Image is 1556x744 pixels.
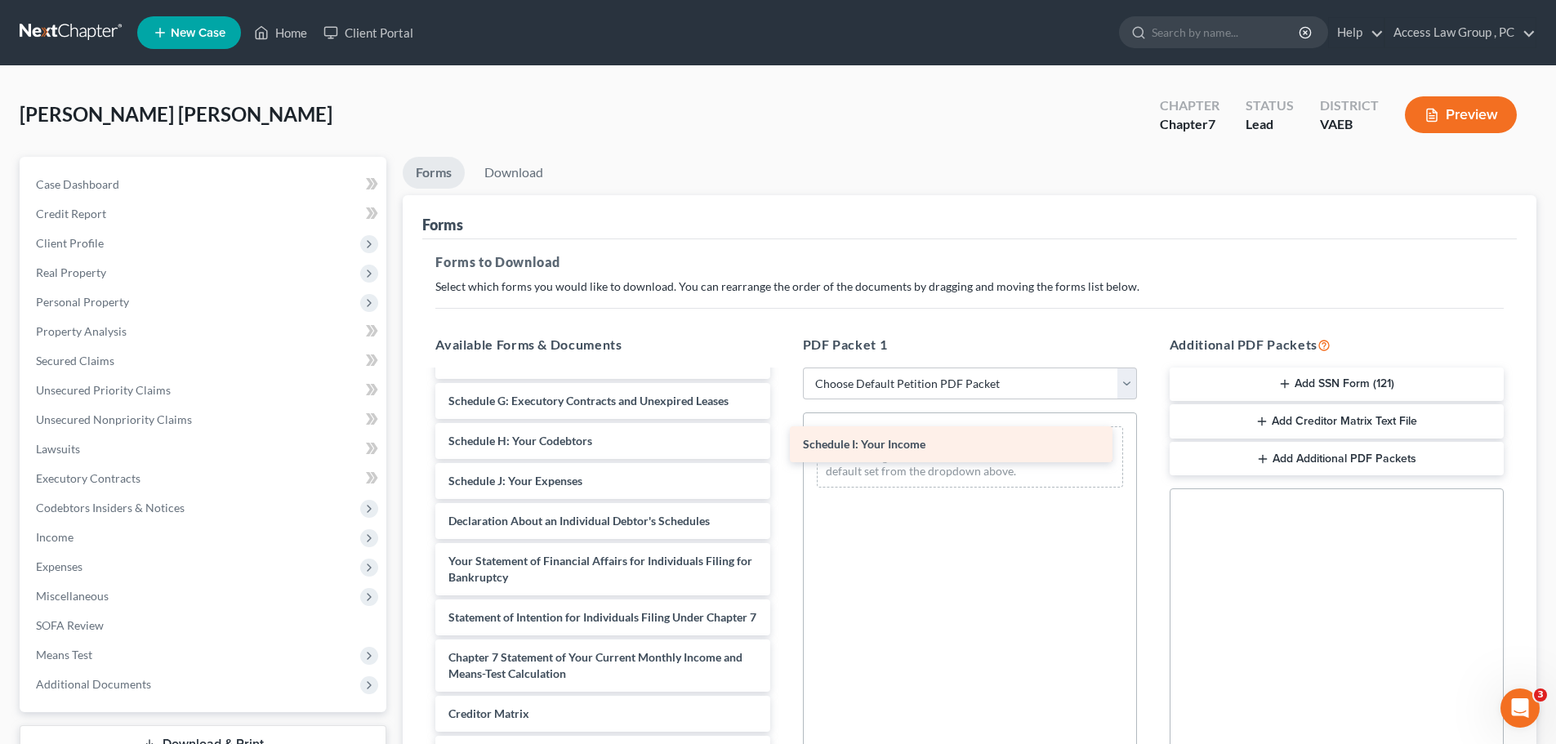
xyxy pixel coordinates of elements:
[1170,404,1504,439] button: Add Creditor Matrix Text File
[23,434,386,464] a: Lawsuits
[36,354,114,368] span: Secured Claims
[36,412,192,426] span: Unsecured Nonpriority Claims
[246,18,315,47] a: Home
[471,157,556,189] a: Download
[1320,115,1379,134] div: VAEB
[448,394,729,408] span: Schedule G: Executory Contracts and Unexpired Leases
[36,501,185,515] span: Codebtors Insiders & Notices
[1160,115,1219,134] div: Chapter
[36,471,140,485] span: Executory Contracts
[435,252,1504,272] h5: Forms to Download
[36,442,80,456] span: Lawsuits
[1329,18,1384,47] a: Help
[803,335,1137,354] h5: PDF Packet 1
[403,157,465,189] a: Forms
[422,215,463,234] div: Forms
[36,648,92,662] span: Means Test
[1385,18,1536,47] a: Access Law Group , PC
[36,589,109,603] span: Miscellaneous
[36,618,104,632] span: SOFA Review
[448,610,756,624] span: Statement of Intention for Individuals Filing Under Chapter 7
[36,324,127,338] span: Property Analysis
[36,207,106,221] span: Credit Report
[1320,96,1379,115] div: District
[1152,17,1301,47] input: Search by name...
[435,335,769,354] h5: Available Forms & Documents
[1170,442,1504,476] button: Add Additional PDF Packets
[23,346,386,376] a: Secured Claims
[448,434,592,448] span: Schedule H: Your Codebtors
[23,170,386,199] a: Case Dashboard
[36,677,151,691] span: Additional Documents
[36,295,129,309] span: Personal Property
[1246,115,1294,134] div: Lead
[36,559,82,573] span: Expenses
[23,317,386,346] a: Property Analysis
[315,18,421,47] a: Client Portal
[1500,688,1540,728] iframe: Intercom live chat
[1246,96,1294,115] div: Status
[1534,688,1547,702] span: 3
[448,554,752,584] span: Your Statement of Financial Affairs for Individuals Filing for Bankruptcy
[1405,96,1517,133] button: Preview
[435,278,1504,295] p: Select which forms you would like to download. You can rearrange the order of the documents by dr...
[23,376,386,405] a: Unsecured Priority Claims
[448,354,719,368] span: Schedule E/F: Creditors Who Have Unsecured Claims
[1170,368,1504,402] button: Add SSN Form (121)
[448,514,710,528] span: Declaration About an Individual Debtor's Schedules
[36,265,106,279] span: Real Property
[448,706,529,720] span: Creditor Matrix
[171,27,225,39] span: New Case
[23,611,386,640] a: SOFA Review
[36,177,119,191] span: Case Dashboard
[1208,116,1215,131] span: 7
[803,437,925,451] span: Schedule I: Your Income
[36,383,171,397] span: Unsecured Priority Claims
[448,474,582,488] span: Schedule J: Your Expenses
[448,650,742,680] span: Chapter 7 Statement of Your Current Monthly Income and Means-Test Calculation
[23,405,386,434] a: Unsecured Nonpriority Claims
[23,464,386,493] a: Executory Contracts
[1170,335,1504,354] h5: Additional PDF Packets
[20,102,332,126] span: [PERSON_NAME] [PERSON_NAME]
[36,236,104,250] span: Client Profile
[23,199,386,229] a: Credit Report
[1160,96,1219,115] div: Chapter
[36,530,74,544] span: Income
